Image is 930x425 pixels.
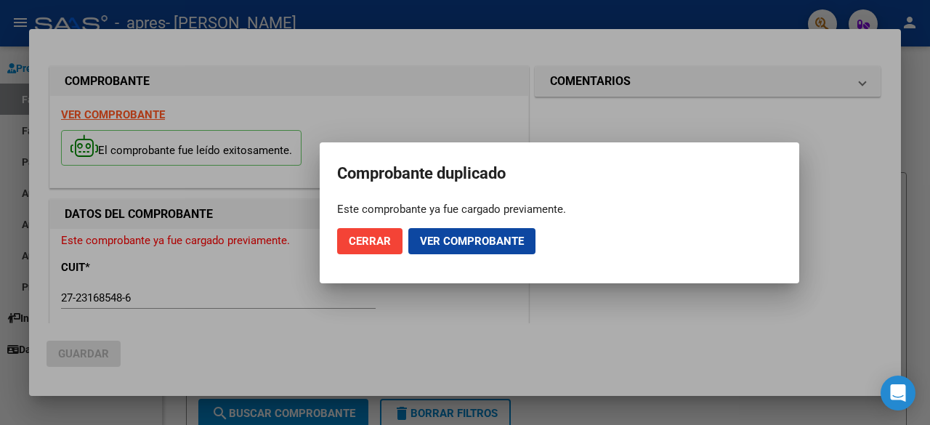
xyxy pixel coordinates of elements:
button: Ver comprobante [408,228,535,254]
div: Este comprobante ya fue cargado previamente. [337,202,782,216]
h2: Comprobante duplicado [337,160,782,187]
div: Open Intercom Messenger [881,376,915,410]
span: Cerrar [349,235,391,248]
span: Ver comprobante [420,235,524,248]
button: Cerrar [337,228,403,254]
